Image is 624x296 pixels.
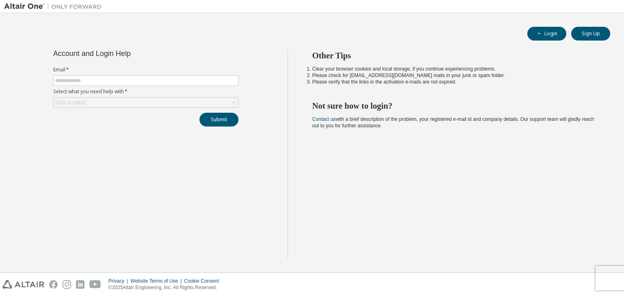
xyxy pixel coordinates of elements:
li: Please verify that the links in the activation e-mails are not expired. [312,79,596,85]
img: facebook.svg [49,280,58,289]
p: © 2025 Altair Engineering, Inc. All Rights Reserved. [108,284,224,291]
div: Website Terms of Use [130,278,184,284]
div: Cookie Consent [184,278,223,284]
div: Click to select [54,98,238,107]
img: youtube.svg [89,280,101,289]
a: Contact us [312,116,336,122]
img: instagram.svg [63,280,71,289]
img: linkedin.svg [76,280,84,289]
div: Click to select [55,99,85,106]
div: Account and Login Help [53,50,201,57]
img: altair_logo.svg [2,280,44,289]
button: Sign Up [571,27,610,41]
label: Email [53,66,238,73]
li: Clear your browser cookies and local storage, if you continue experiencing problems. [312,66,596,72]
div: Privacy [108,278,130,284]
li: Please check for [EMAIL_ADDRESS][DOMAIN_NAME] mails in your junk or spam folder. [312,72,596,79]
img: Altair One [4,2,106,11]
span: with a brief description of the problem, your registered e-mail id and company details. Our suppo... [312,116,594,129]
label: Select what you need help with [53,88,238,95]
button: Submit [199,113,238,127]
h2: Other Tips [312,50,596,61]
h2: Not sure how to login? [312,101,596,111]
button: Login [527,27,566,41]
